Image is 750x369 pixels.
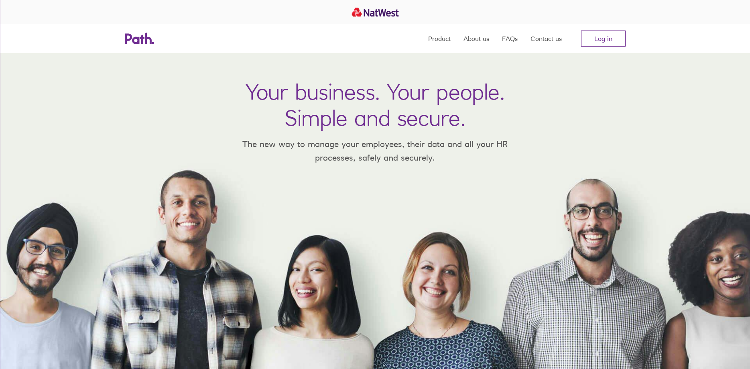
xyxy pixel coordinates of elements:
a: Contact us [530,24,562,53]
p: The new way to manage your employees, their data and all your HR processes, safely and securely. [231,137,520,164]
a: Log in [581,31,626,47]
h1: Your business. Your people. Simple and secure. [246,79,505,131]
a: FAQs [502,24,518,53]
a: Product [428,24,451,53]
a: About us [463,24,489,53]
